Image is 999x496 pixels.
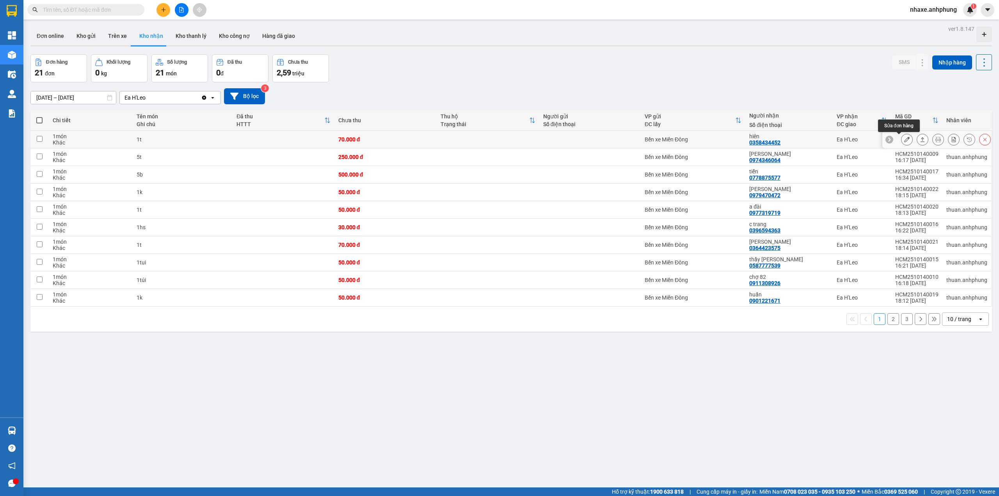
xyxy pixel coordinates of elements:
th: Toggle SortBy [437,110,539,131]
img: icon-new-feature [967,6,974,13]
input: Select a date range. [31,91,116,104]
div: huấn [749,291,829,298]
div: Người gửi [543,113,637,120]
div: 16:21 [DATE] [895,262,939,269]
span: notification [8,462,16,469]
span: caret-down [984,6,991,13]
div: HCM2510140016 [895,221,939,227]
div: 1t [137,242,229,248]
input: Tìm tên, số ĐT hoặc mã đơn [43,5,135,14]
div: 1t [137,207,229,213]
div: Đã thu [228,59,242,65]
div: 1k [137,294,229,301]
div: a đài [749,203,829,210]
button: Đơn hàng21đơn [30,54,87,82]
div: Ea H'Leo [837,189,887,195]
div: 50.000 đ [338,207,433,213]
div: 1 món [53,133,129,139]
div: thuan.anhphung [946,242,987,248]
div: ĐC lấy [645,121,735,127]
div: Khác [53,139,129,146]
span: Miền Bắc [862,487,918,496]
span: nhaxe.anhphung [904,5,963,14]
div: Bến xe Miền Đông [645,171,741,178]
div: 1 món [53,274,129,280]
span: message [8,480,16,487]
button: Khối lượng0kg [91,54,148,82]
div: ĐC giao [837,121,881,127]
div: Khác [53,227,129,234]
div: chợ 82 [749,274,829,280]
div: 0396594363 [749,227,780,234]
div: Số lượng [167,59,187,65]
div: Khác [53,175,129,181]
th: Toggle SortBy [233,110,334,131]
div: 0358434452 [749,139,780,146]
div: 16:18 [DATE] [895,280,939,286]
div: Bến xe Miền Đông [645,154,741,160]
button: Kho nhận [133,27,169,45]
sup: 1 [971,4,976,9]
span: Miền Nam [759,487,855,496]
div: HCM2510140020 [895,203,939,210]
div: thuan.anhphung [946,224,987,230]
div: hiên [749,133,829,139]
div: 50.000 đ [338,277,433,283]
div: 0977319719 [749,210,780,216]
div: 10 / trang [947,315,971,323]
div: Ea H'Leo [837,224,887,230]
div: Giao hàng [917,134,928,145]
div: 0364423575 [749,245,780,251]
button: Nhập hàng [932,55,972,70]
div: Ea H'Leo [837,259,887,266]
div: VP nhận [837,113,881,120]
button: file-add [175,3,188,17]
span: file-add [179,7,184,12]
div: Thu hộ [441,113,529,120]
div: anh ngọc [749,151,829,157]
span: đ [220,70,224,77]
div: 0778875577 [749,175,780,181]
button: Hàng đã giao [256,27,301,45]
span: plus [161,7,166,12]
svg: Clear value [201,95,207,101]
div: Sơn tuyết [749,186,829,192]
div: Ea H'Leo [837,171,887,178]
div: Bến xe Miền Đông [645,294,741,301]
button: Số lượng21món [151,54,208,82]
button: caret-down [981,3,994,17]
div: 0587777539 [749,262,780,269]
img: logo-vxr [7,5,17,17]
svg: open [978,316,984,322]
div: HCM2510140021 [895,239,939,245]
div: Ghi chú [137,121,229,127]
div: HCM2510140017 [895,168,939,175]
span: ⚪️ [857,490,860,493]
div: Số điện thoại [749,122,829,128]
span: 21 [35,68,43,77]
button: 1 [874,313,885,325]
div: Tạo kho hàng mới [976,27,992,42]
span: món [166,70,177,77]
div: 500.000 đ [338,171,433,178]
span: question-circle [8,444,16,452]
div: thuan.anhphung [946,154,987,160]
span: | [690,487,691,496]
span: đơn [45,70,55,77]
div: 250.000 đ [338,154,433,160]
th: Toggle SortBy [833,110,891,131]
img: dashboard-icon [8,31,16,39]
div: 50.000 đ [338,259,433,266]
button: Đã thu0đ [212,54,268,82]
div: 1tui [137,259,229,266]
div: Chi tiết [53,117,129,123]
strong: 1900 633 818 [650,489,684,495]
span: Hỗ trợ kỹ thuật: [612,487,684,496]
div: Ea H'Leo [837,136,887,143]
div: 5t [137,154,229,160]
div: HCM2510140019 [895,291,939,298]
div: Tên món [137,113,229,120]
div: 1 món [53,186,129,192]
strong: 0369 525 060 [884,489,918,495]
div: tiến [749,168,829,175]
